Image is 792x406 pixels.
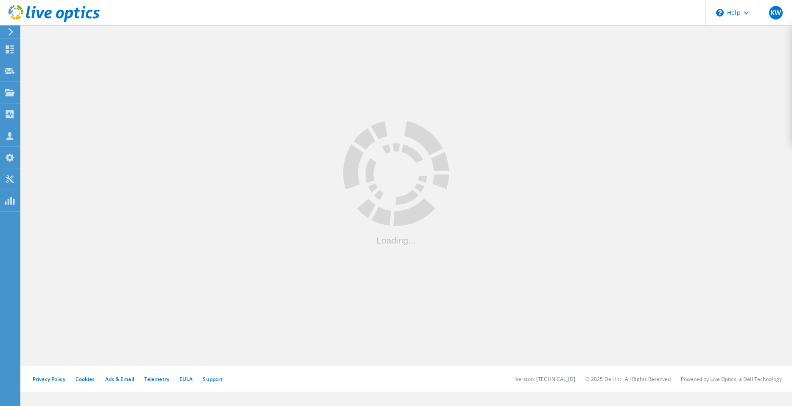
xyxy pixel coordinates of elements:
[144,375,169,383] a: Telemetry
[716,9,724,17] svg: \n
[105,375,134,383] a: Ads & Email
[770,9,781,16] span: KW
[33,375,65,383] a: Privacy Policy
[8,18,100,24] a: Live Optics Dashboard
[203,375,223,383] a: Support
[681,375,782,383] li: Powered by Live Optics, a Dell Technology
[515,375,575,383] li: Version: [TECHNICAL_ID]
[179,375,193,383] a: EULA
[585,375,671,383] li: © 2025 Dell Inc. All Rights Reserved
[76,375,95,383] a: Cookies
[343,235,449,244] div: Loading...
